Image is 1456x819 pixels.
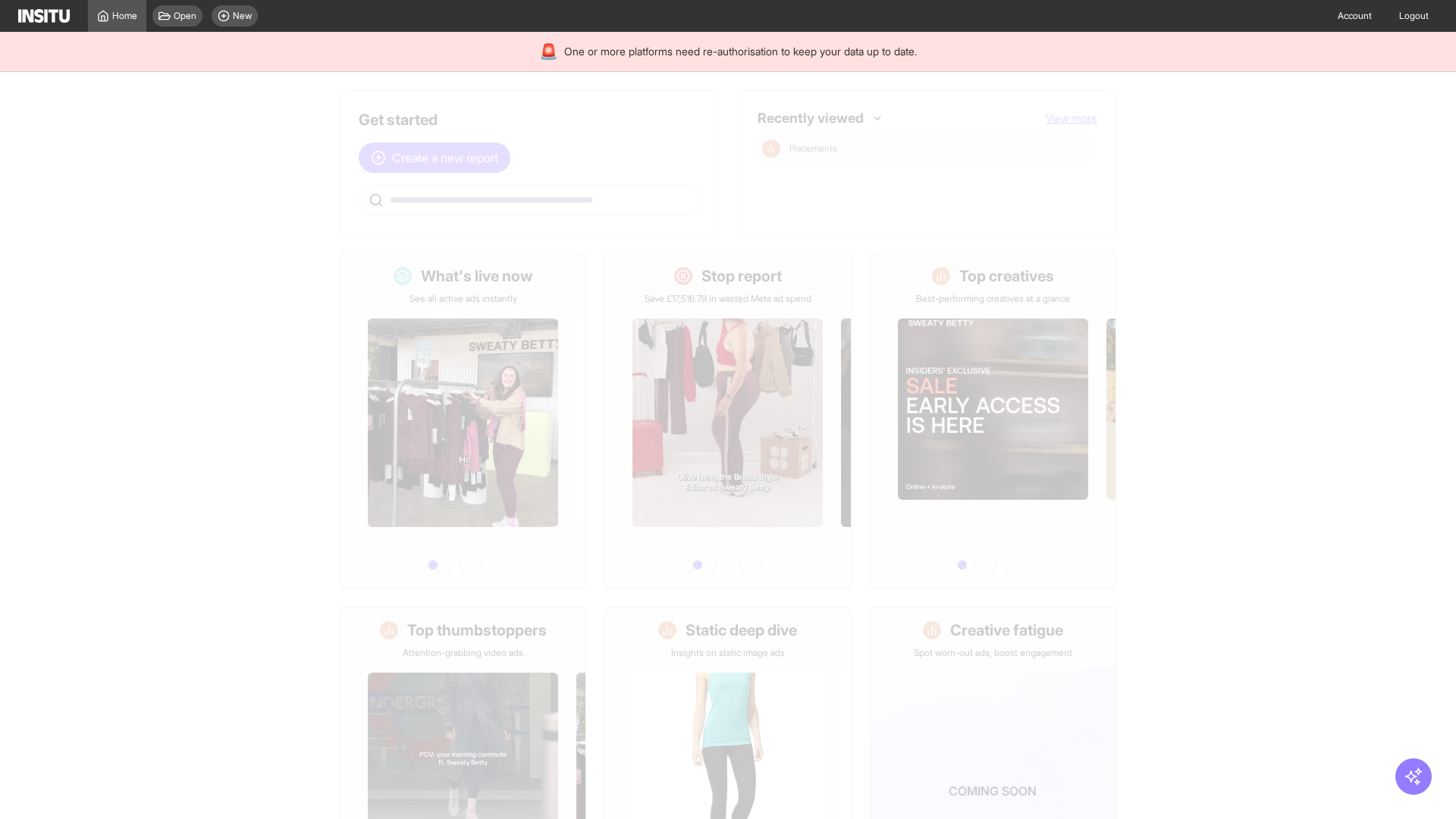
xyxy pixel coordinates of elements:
span: New [233,10,252,22]
span: One or more platforms need re-authorisation to keep your data up to date. [564,44,917,59]
img: Logo [18,9,70,23]
span: Home [112,10,137,22]
span: Open [174,10,196,22]
div: 🚨 [539,41,558,62]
